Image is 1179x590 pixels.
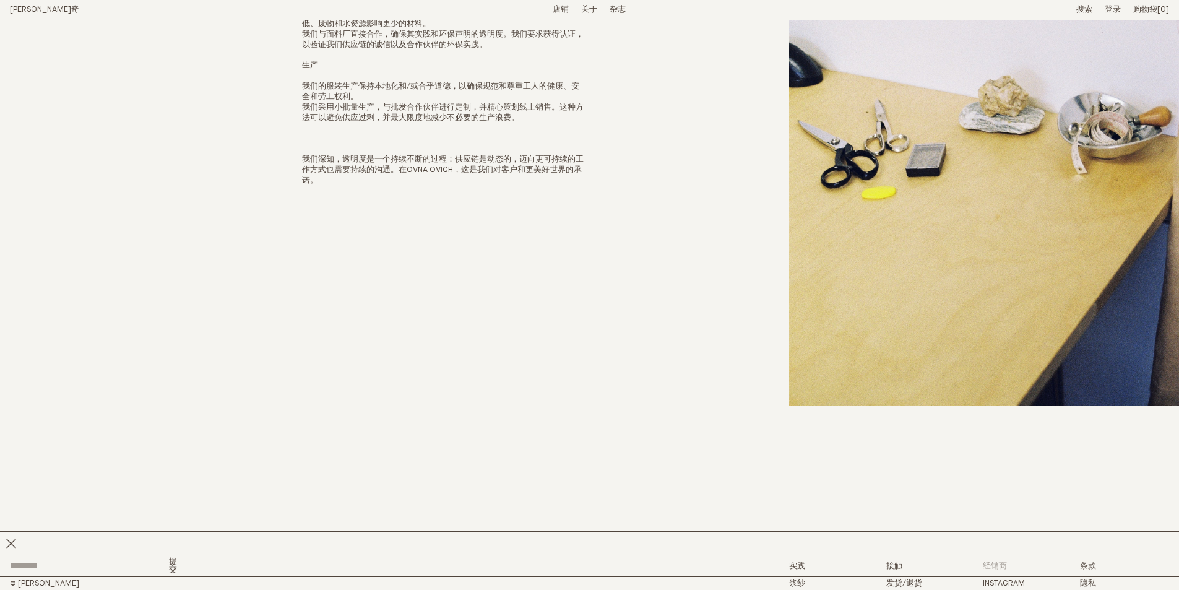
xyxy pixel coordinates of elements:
[789,562,805,570] a: 实践
[886,562,902,570] a: 接触
[789,579,805,588] a: 浆纱
[1076,6,1092,14] a: 搜索
[581,6,597,14] font: 关于
[1080,562,1096,570] a: 条款
[1105,6,1121,14] a: 登录
[1133,6,1157,14] font: 购物袋
[10,579,79,588] font: © [PERSON_NAME]
[10,6,79,14] a: 家
[302,30,584,49] font: ，确保其实践和环保声明的透明度。我们要求获得认证，以验证我们供应链的诚信以及
[302,61,318,69] font: 生产
[886,579,922,588] a: 发货/退货
[407,41,487,49] font: 合作伙伴的环保实践。
[302,30,382,38] font: 我们与面料厂直接合作
[302,103,584,122] font: 我们采用小批量生产，与批发合作伙伴进行定制，并精心策划线上销售。这种方法可以避免供应过剩，并最大限度地减少不必要的生产浪费。
[169,558,177,574] font: 提交
[302,82,579,101] font: 我们的服装生产保持本地化和/或合乎道德，以确保规范和尊重工人的健康、安全和劳工权利。
[983,579,1025,588] a: Instagram
[169,558,183,574] button: 提交
[610,6,626,14] a: 杂志
[302,155,584,184] font: 我们深知，透明度是一个持续不断的过程：供应链是动态的，迈向更可持续的工作方式也需要持续的沟通。在OVNA OVICH，这是我们对客户和更美好世界的承诺。
[1157,6,1169,14] font: [0]
[581,5,597,15] summary: 关于
[983,562,1007,570] a: 经销商
[10,6,79,14] font: [PERSON_NAME]奇
[553,6,569,14] a: 店铺
[1080,579,1096,588] a: 隐私
[302,9,584,28] font: 每个系列我们都只使用环保纤维。这意味着与传统材料相比，我们选择碳足迹更低、废物和水资源影响更少的材料。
